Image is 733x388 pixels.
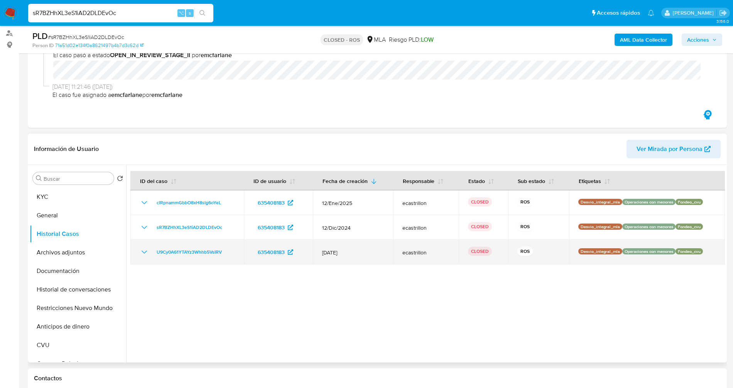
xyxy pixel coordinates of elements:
h1: Contactos [34,374,721,382]
input: Buscar usuario o caso... [28,8,213,18]
p: jessica.fukman@mercadolibre.com [673,9,716,17]
span: # sR7BZHhXL3eS1iAD2DLDEvOc [48,33,124,41]
button: Anticipos de dinero [30,317,126,336]
h1: Información de Usuario [34,145,99,153]
input: Buscar [44,175,111,182]
button: CVU [30,336,126,354]
span: LOW [421,35,434,44]
b: emcfarlane [111,90,142,99]
b: OPEN_IN_REVIEW_STAGE_II [110,51,190,59]
span: Accesos rápidos [597,9,640,17]
b: emcfarlane [201,51,232,59]
button: Archivos adjuntos [30,243,126,262]
button: Cruces y Relaciones [30,354,126,373]
span: 3.156.0 [716,18,729,24]
span: [DATE] 11:21:46 ([DATE]) [52,83,708,91]
div: MLA [366,36,386,44]
span: El caso fue asignado a por [52,91,708,99]
span: s [189,9,191,17]
span: Riesgo PLD: [389,36,434,44]
b: emcfarlane [151,90,182,99]
button: KYC [30,188,126,206]
button: Historial de conversaciones [30,280,126,299]
button: AML Data Collector [615,34,672,46]
button: Acciones [682,34,722,46]
a: 71a51d02e134f0a8621497b4b7d3c62d [55,42,144,49]
a: Salir [719,9,727,17]
span: ⌥ [178,9,184,17]
button: Historial Casos [30,225,126,243]
p: CLOSED - ROS [321,34,363,45]
span: Acciones [687,34,709,46]
button: General [30,206,126,225]
span: Ver Mirada por Persona [637,140,703,158]
button: Restricciones Nuevo Mundo [30,299,126,317]
button: Buscar [36,175,42,181]
b: PLD [32,30,48,42]
button: Ver Mirada por Persona [627,140,721,158]
b: Person ID [32,42,54,49]
button: Documentación [30,262,126,280]
button: Volver al orden por defecto [117,175,123,184]
span: El caso pasó a estado por [53,51,708,59]
button: search-icon [194,8,210,19]
a: Notificaciones [648,10,654,16]
b: AML Data Collector [620,34,667,46]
